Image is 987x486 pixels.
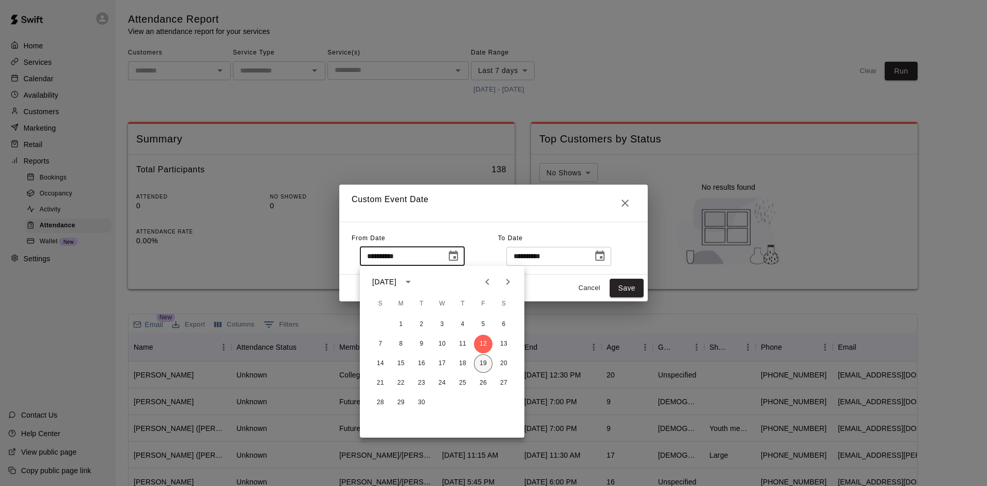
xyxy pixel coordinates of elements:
[352,235,386,242] span: From Date
[392,354,410,373] button: 15
[371,294,390,314] span: Sunday
[412,393,431,412] button: 30
[453,335,472,353] button: 11
[392,393,410,412] button: 29
[474,335,492,353] button: 12
[371,374,390,392] button: 21
[412,315,431,334] button: 2
[412,294,431,314] span: Tuesday
[453,354,472,373] button: 18
[399,273,417,291] button: calendar view is open, switch to year view
[477,272,498,292] button: Previous month
[495,335,513,353] button: 13
[474,374,492,392] button: 26
[495,354,513,373] button: 20
[392,374,410,392] button: 22
[412,335,431,353] button: 9
[453,374,472,392] button: 25
[433,315,451,334] button: 3
[433,374,451,392] button: 24
[498,235,523,242] span: To Date
[433,294,451,314] span: Wednesday
[615,193,635,213] button: Close
[371,354,390,373] button: 14
[495,294,513,314] span: Saturday
[495,374,513,392] button: 27
[474,315,492,334] button: 5
[610,279,644,298] button: Save
[392,335,410,353] button: 8
[339,185,648,222] h2: Custom Event Date
[573,280,606,296] button: Cancel
[433,354,451,373] button: 17
[433,335,451,353] button: 10
[590,246,610,266] button: Choose date, selected date is Sep 19, 2025
[495,315,513,334] button: 6
[372,277,396,287] div: [DATE]
[392,315,410,334] button: 1
[474,354,492,373] button: 19
[412,354,431,373] button: 16
[371,335,390,353] button: 7
[412,374,431,392] button: 23
[453,294,472,314] span: Thursday
[498,272,518,292] button: Next month
[443,246,464,266] button: Choose date, selected date is Sep 12, 2025
[392,294,410,314] span: Monday
[474,294,492,314] span: Friday
[371,393,390,412] button: 28
[453,315,472,334] button: 4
